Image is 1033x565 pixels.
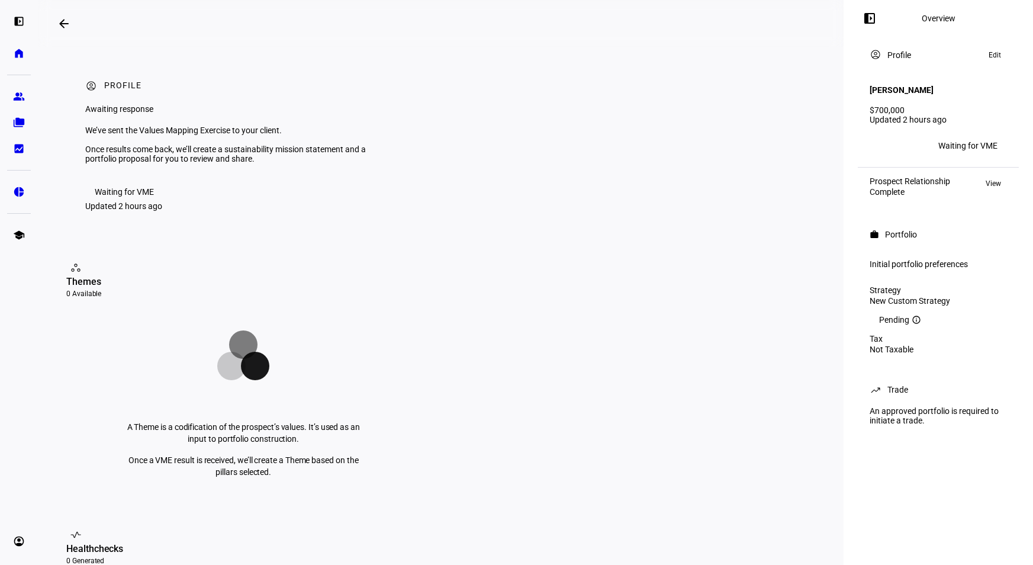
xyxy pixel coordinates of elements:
[13,15,25,27] eth-mat-symbol: left_panel_open
[870,315,1007,325] div: Pending
[870,115,1007,124] div: Updated 2 hours ago
[938,141,997,150] div: Waiting for VME
[7,85,31,108] a: group
[870,334,1007,344] div: Tax
[13,229,25,241] eth-mat-symbol: school
[70,262,82,274] mat-icon: workspaces
[85,201,162,211] div: Updated 2 hours ago
[95,187,154,197] div: Waiting for VME
[870,383,1007,397] eth-panel-overview-card-header: Trade
[13,117,25,129] eth-mat-symbol: folder_copy
[874,142,884,150] span: AC
[66,542,421,556] div: Healthchecks
[986,176,1001,191] span: View
[885,230,917,239] div: Portfolio
[870,105,1007,115] div: $700,000
[870,49,881,60] mat-icon: account_circle
[13,91,25,102] eth-mat-symbol: group
[870,384,881,396] mat-icon: trending_up
[887,385,908,394] div: Trade
[870,176,950,186] div: Prospect Relationship
[57,17,71,31] mat-icon: arrow_backwards
[887,50,911,60] div: Profile
[870,227,1007,242] eth-panel-overview-card-header: Portfolio
[870,187,950,197] div: Complete
[870,85,934,95] h4: [PERSON_NAME]
[85,80,97,92] mat-icon: account_circle
[13,535,25,547] eth-mat-symbol: account_circle
[66,275,421,289] div: Themes
[85,104,376,114] div: Awaiting response
[7,137,31,160] a: bid_landscape
[7,111,31,134] a: folder_copy
[66,289,421,298] div: 0 Available
[13,143,25,155] eth-mat-symbol: bid_landscape
[983,48,1007,62] button: Edit
[870,48,1007,62] eth-panel-overview-card-header: Profile
[893,142,901,150] span: +2
[912,315,921,325] mat-icon: info_outline
[70,529,82,541] mat-icon: vital_signs
[870,230,879,239] mat-icon: work
[7,180,31,204] a: pie_chart
[870,285,1007,295] div: Strategy
[863,402,1014,430] div: An approved portfolio is required to initiate a trade.
[922,14,955,23] div: Overview
[989,48,1001,62] span: Edit
[85,126,376,163] div: We’ve sent the Values Mapping Exercise to your client. Once results come back, we’ll create a sus...
[980,176,1007,191] button: View
[863,11,877,25] mat-icon: left_panel_open
[870,345,1007,354] div: Not Taxable
[119,421,368,445] p: A Theme is a codification of the prospect’s values. It’s used as an input to portfolio construction.
[119,454,368,478] p: Once a VME result is received, we’ll create a Theme based on the pillars selected.
[7,41,31,65] a: home
[13,186,25,198] eth-mat-symbol: pie_chart
[104,81,141,92] div: Profile
[13,47,25,59] eth-mat-symbol: home
[870,259,1007,269] div: Initial portfolio preferences
[870,296,1007,306] div: New Custom Strategy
